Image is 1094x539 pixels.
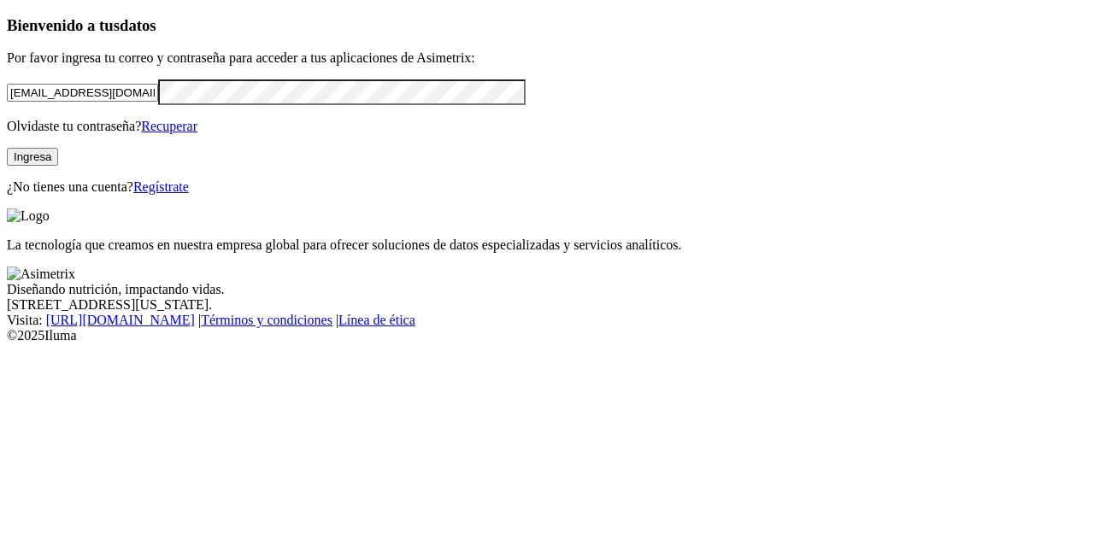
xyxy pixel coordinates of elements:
[201,313,332,327] a: Términos y condiciones
[46,313,195,327] a: [URL][DOMAIN_NAME]
[7,84,158,102] input: Tu correo
[7,119,1087,134] p: Olvidaste tu contraseña?
[133,179,189,194] a: Regístrate
[7,179,1087,195] p: ¿No tienes una cuenta?
[7,50,1087,66] p: Por favor ingresa tu correo y contraseña para acceder a tus aplicaciones de Asimetrix:
[7,313,1087,328] div: Visita : | |
[338,313,415,327] a: Línea de ética
[7,16,1087,35] h3: Bienvenido a tus
[120,16,156,34] span: datos
[7,282,1087,297] div: Diseñando nutrición, impactando vidas.
[7,208,50,224] img: Logo
[7,237,1087,253] p: La tecnología que creamos en nuestra empresa global para ofrecer soluciones de datos especializad...
[7,148,58,166] button: Ingresa
[7,297,1087,313] div: [STREET_ADDRESS][US_STATE].
[141,119,197,133] a: Recuperar
[7,328,1087,343] div: © 2025 Iluma
[7,267,75,282] img: Asimetrix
